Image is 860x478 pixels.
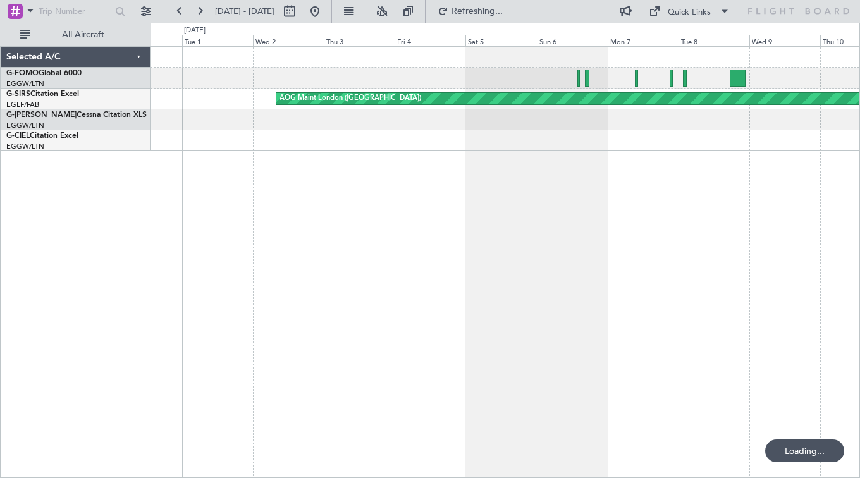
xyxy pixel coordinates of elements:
[6,111,77,119] span: G-[PERSON_NAME]
[6,100,39,109] a: EGLF/FAB
[451,7,504,16] span: Refreshing...
[6,132,78,140] a: G-CIELCitation Excel
[6,132,30,140] span: G-CIEL
[182,35,253,46] div: Tue 1
[6,70,82,77] a: G-FOMOGlobal 6000
[215,6,274,17] span: [DATE] - [DATE]
[642,1,736,21] button: Quick Links
[6,121,44,130] a: EGGW/LTN
[6,79,44,89] a: EGGW/LTN
[395,35,465,46] div: Fri 4
[39,2,111,21] input: Trip Number
[432,1,508,21] button: Refreshing...
[253,35,324,46] div: Wed 2
[279,89,421,108] div: AOG Maint London ([GEOGRAPHIC_DATA])
[749,35,820,46] div: Wed 9
[6,142,44,151] a: EGGW/LTN
[6,90,30,98] span: G-SIRS
[537,35,608,46] div: Sun 6
[6,111,147,119] a: G-[PERSON_NAME]Cessna Citation XLS
[6,90,79,98] a: G-SIRSCitation Excel
[324,35,395,46] div: Thu 3
[668,6,711,19] div: Quick Links
[465,35,536,46] div: Sat 5
[184,25,206,36] div: [DATE]
[679,35,749,46] div: Tue 8
[608,35,679,46] div: Mon 7
[765,439,844,462] div: Loading...
[14,25,137,45] button: All Aircraft
[33,30,133,39] span: All Aircraft
[6,70,39,77] span: G-FOMO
